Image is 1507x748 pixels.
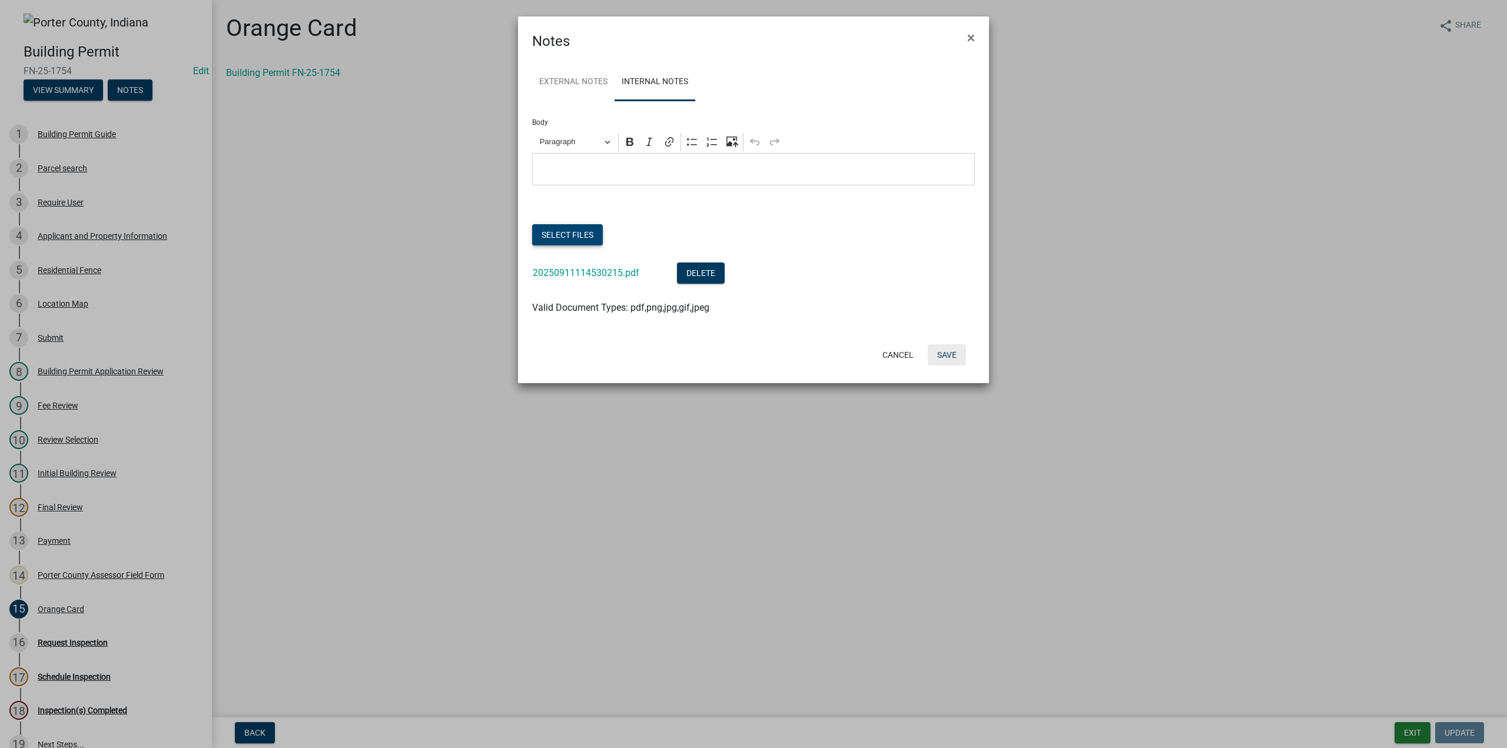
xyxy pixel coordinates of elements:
button: Paragraph, Heading [535,133,616,151]
span: Valid Document Types: pdf,png,jpg,gif,jpeg [532,302,709,313]
a: Internal Notes [615,64,695,101]
a: External Notes [532,64,615,101]
button: Save [928,344,966,365]
button: Select files [532,224,603,245]
span: Paragraph [540,135,601,149]
button: Cancel [873,344,923,365]
button: Delete [677,262,725,284]
div: Editor editing area: main. Press Alt+0 for help. [532,153,975,185]
wm-modal-confirm: Delete Document [677,268,725,280]
span: × [967,29,975,46]
div: Editor toolbar [532,131,975,153]
h4: Notes [532,31,570,52]
a: 20250911114530215.pdf [533,267,639,278]
button: Close [958,21,984,54]
label: Body [532,119,548,126]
